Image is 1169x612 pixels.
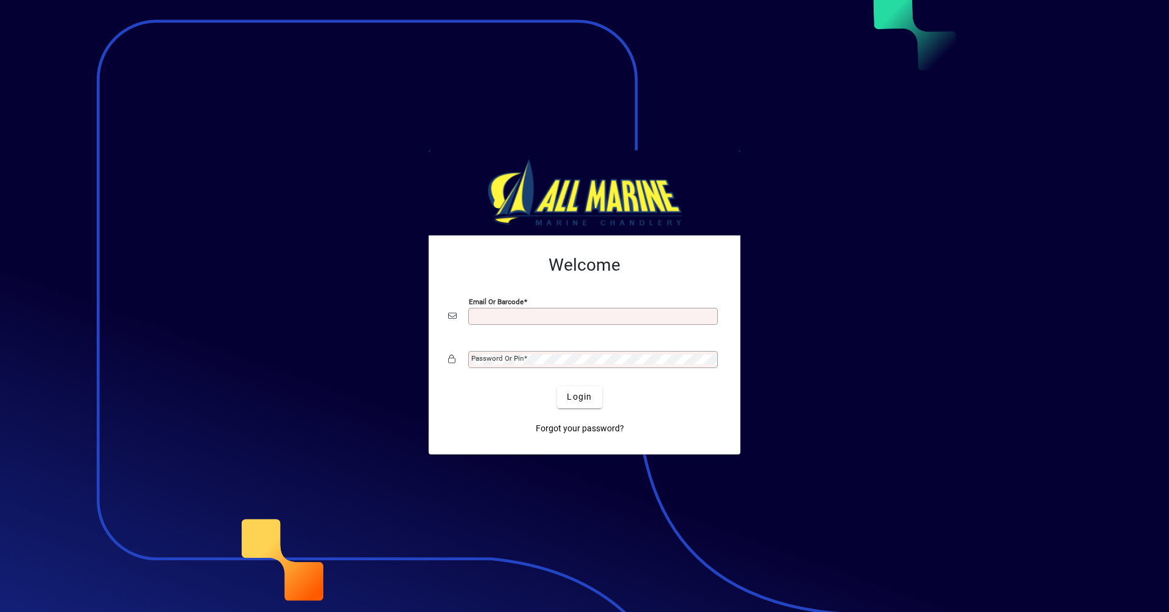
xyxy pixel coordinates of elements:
[448,255,721,276] h2: Welcome
[557,386,602,408] button: Login
[471,354,524,363] mat-label: Password or Pin
[536,422,624,435] span: Forgot your password?
[469,297,524,305] mat-label: Email or Barcode
[531,418,629,440] a: Forgot your password?
[567,391,592,403] span: Login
